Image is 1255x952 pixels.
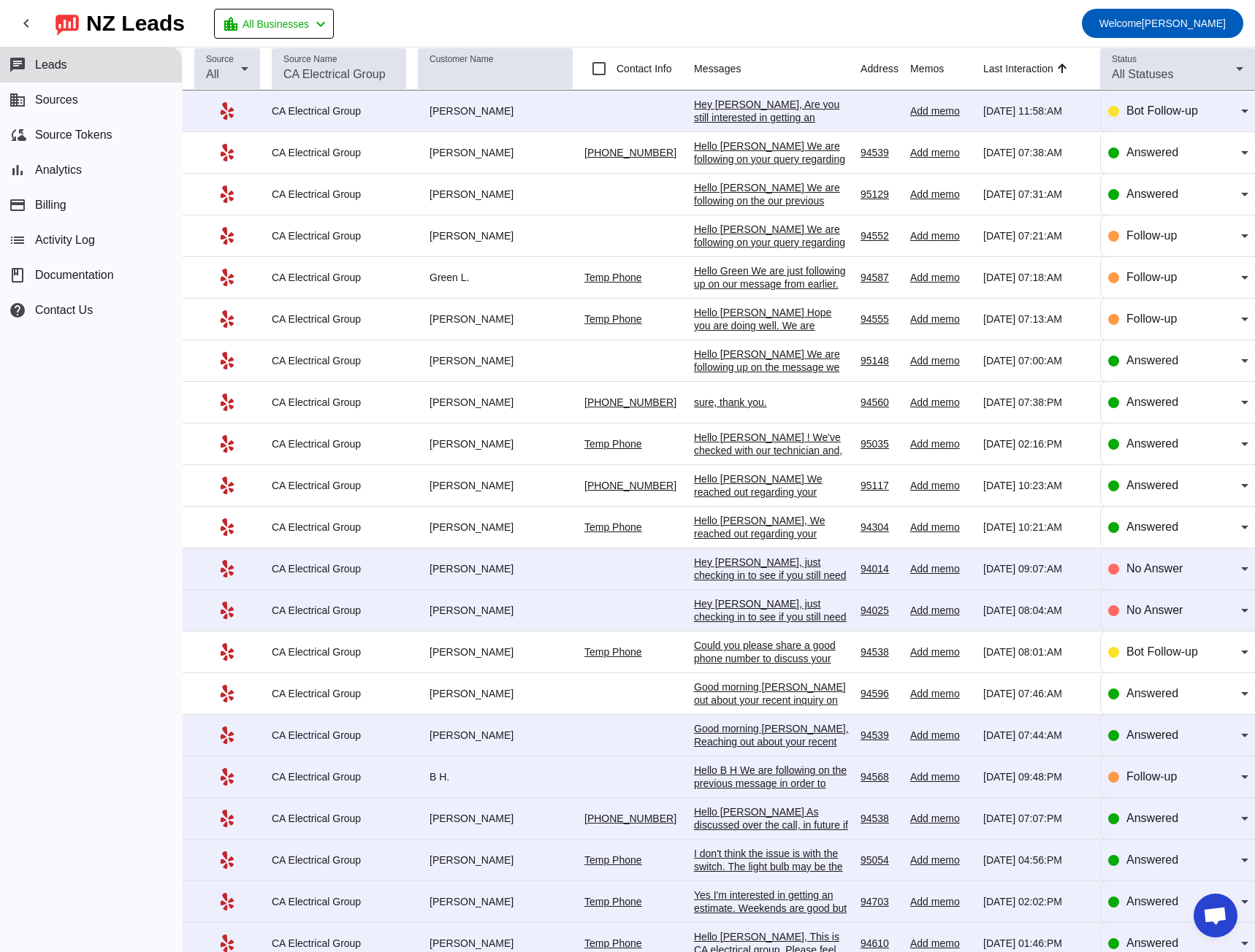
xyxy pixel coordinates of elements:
[218,851,236,869] mat-icon: Yelp
[272,604,406,617] div: CA Electrical Group
[312,15,329,33] mat-icon: chevron_left
[861,729,899,742] div: 94539
[861,604,899,617] div: 94025
[861,770,899,783] div: 94568
[272,521,406,534] div: CA Electrical Group
[614,61,672,76] label: Contact Info
[35,164,82,177] span: Analytics
[983,61,1053,76] div: Last Interaction
[418,895,573,908] div: [PERSON_NAME]
[861,396,899,409] div: 94560
[910,354,972,367] div: Add memo
[584,313,642,325] a: Temp Phone
[9,231,26,249] mat-icon: list
[1099,13,1226,34] span: [PERSON_NAME]
[218,394,236,411] mat-icon: Yelp
[861,937,899,950] div: 94610
[861,812,899,825] div: 94538
[861,687,899,700] div: 94596
[218,643,236,661] mat-icon: Yelp
[584,147,676,158] a: [PHONE_NUMBER]
[694,98,849,150] div: Hey [PERSON_NAME], Are you still interested in getting an estimate? Is there a good number to rea...
[694,306,849,424] div: Hello [PERSON_NAME] Hope you are doing well. We are following on your query regarding the elelctr...
[983,188,1088,201] div: [DATE] 07:31:AM
[910,521,972,534] div: Add memo
[694,639,849,678] div: Could you please share a good phone number to discuss your request in more detail?​
[694,472,849,617] div: Hello [PERSON_NAME] We reached out regarding your inquiry and left you a voicemail to arrange a c...
[418,479,573,492] div: [PERSON_NAME]
[694,181,849,326] div: Hello [PERSON_NAME] We are following on the our previous message and we can assist you on you pro...
[1126,354,1178,366] span: Answered
[418,521,573,534] div: [PERSON_NAME]
[983,271,1088,284] div: [DATE] 07:18:AM
[983,479,1088,492] div: [DATE] 10:23:AM
[18,15,35,32] mat-icon: chevron_left
[983,562,1088,575] div: [DATE] 09:07:AM
[283,66,394,83] input: CA Electrical Group
[218,560,236,577] mat-icon: Yelp
[35,58,67,72] span: Leads
[418,146,573,159] div: [PERSON_NAME]
[861,562,899,575] div: 94014
[218,144,236,161] mat-icon: Yelp
[272,312,406,326] div: CA Electrical Group
[418,354,573,367] div: [PERSON_NAME]
[861,146,899,159] div: 94539
[584,813,676,824] a: [PHONE_NUMBER]
[272,271,406,284] div: CA Electrical Group
[584,272,642,283] a: Temp Phone
[910,229,972,242] div: Add memo
[418,937,573,950] div: [PERSON_NAME]
[243,14,309,34] span: All Businesses
[1126,645,1198,658] span: Bot Follow-up
[218,102,236,120] mat-icon: Yelp
[218,310,236,328] mat-icon: Yelp
[272,853,406,867] div: CA Electrical Group
[1126,437,1178,450] span: Answered
[272,895,406,908] div: CA Electrical Group
[861,521,899,534] div: 94304
[983,312,1088,326] div: [DATE] 07:13:AM
[272,479,406,492] div: CA Electrical Group
[910,47,983,91] th: Memos
[1126,853,1178,866] span: Answered
[1126,312,1177,325] span: Follow-up
[910,146,972,159] div: Add memo
[861,853,899,867] div: 95054
[418,104,573,118] div: [PERSON_NAME]
[272,645,406,659] div: CA Electrical Group
[206,68,219,80] span: All
[1126,937,1178,949] span: Answered
[1082,9,1243,38] button: Welcome[PERSON_NAME]
[418,687,573,700] div: [PERSON_NAME]
[910,645,972,659] div: Add memo
[910,853,972,867] div: Add memo
[910,770,972,783] div: Add memo
[418,437,573,450] div: [PERSON_NAME]
[910,729,972,742] div: Add memo
[983,396,1088,409] div: [DATE] 07:38:PM
[430,55,493,64] mat-label: Customer Name
[910,188,972,201] div: Add memo
[694,431,849,523] div: Hello [PERSON_NAME] ! We've checked with our technician and, unfortunately, we are fully booked f...
[206,55,234,64] mat-label: Source
[983,687,1088,700] div: [DATE] 07:46:AM
[910,812,972,825] div: Add memo
[1126,604,1183,616] span: No Answer
[694,514,849,659] div: Hello [PERSON_NAME], We reached out regarding your inquiry and left you a voicemail to arrange a ...
[272,729,406,742] div: CA Electrical Group
[1126,229,1177,242] span: Follow-up
[694,348,849,479] div: Hello [PERSON_NAME] We are following up on the message we shared previously. We'd still love to c...
[694,680,849,812] div: Good morning [PERSON_NAME] out about your recent inquiry on Yelp. We'd be happy to schedule a fre...
[983,146,1088,159] div: [DATE] 07:38:AM
[584,480,676,491] a: [PHONE_NUMBER]
[694,888,849,941] div: Yes I'm interested in getting an estimate. Weekends are good but if I'm not too busy at working I...
[910,271,972,284] div: Add memo
[9,302,26,319] mat-icon: help
[272,437,406,450] div: CA Electrical Group
[983,770,1088,783] div: [DATE] 09:48:PM
[861,895,899,908] div: 94703
[35,304,93,317] span: Contact Us
[694,847,849,899] div: I don't think the issue is with the switch. The light bulb may be the issue. And sure we can sche...
[56,11,79,36] img: logo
